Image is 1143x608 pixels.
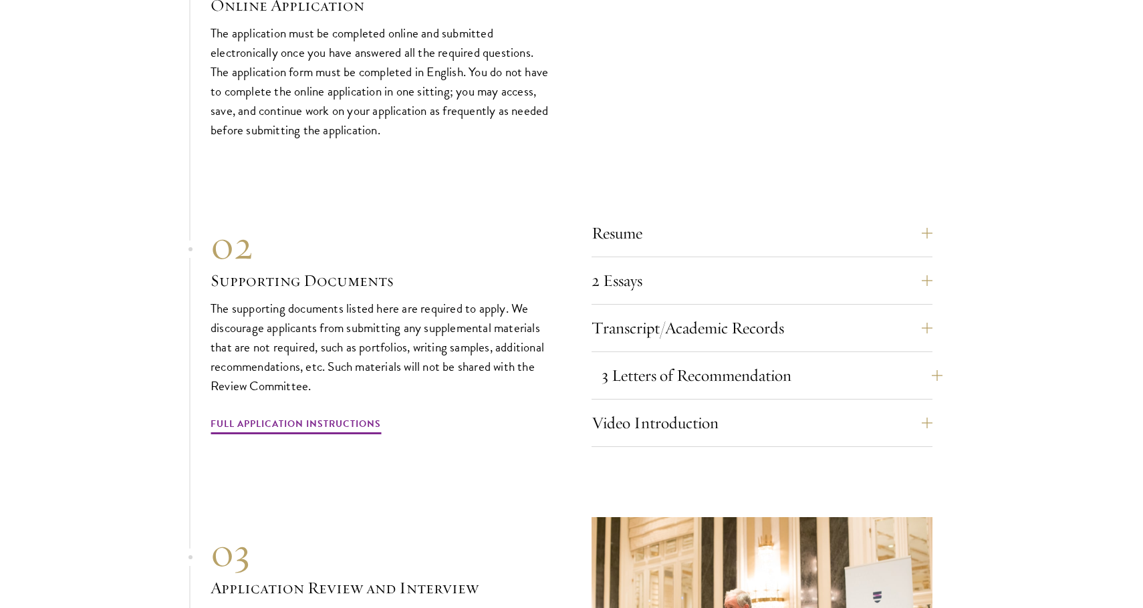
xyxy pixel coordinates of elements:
[602,359,942,392] button: 3 Letters of Recommendation
[592,265,932,297] button: 2 Essays
[592,407,932,439] button: Video Introduction
[592,312,932,344] button: Transcript/Academic Records
[211,577,551,599] h3: Application Review and Interview
[211,528,551,577] div: 03
[211,416,381,436] a: Full Application Instructions
[592,217,932,249] button: Resume
[211,269,551,292] h3: Supporting Documents
[211,299,551,396] p: The supporting documents listed here are required to apply. We discourage applicants from submitt...
[211,23,551,140] p: The application must be completed online and submitted electronically once you have answered all ...
[211,221,551,269] div: 02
